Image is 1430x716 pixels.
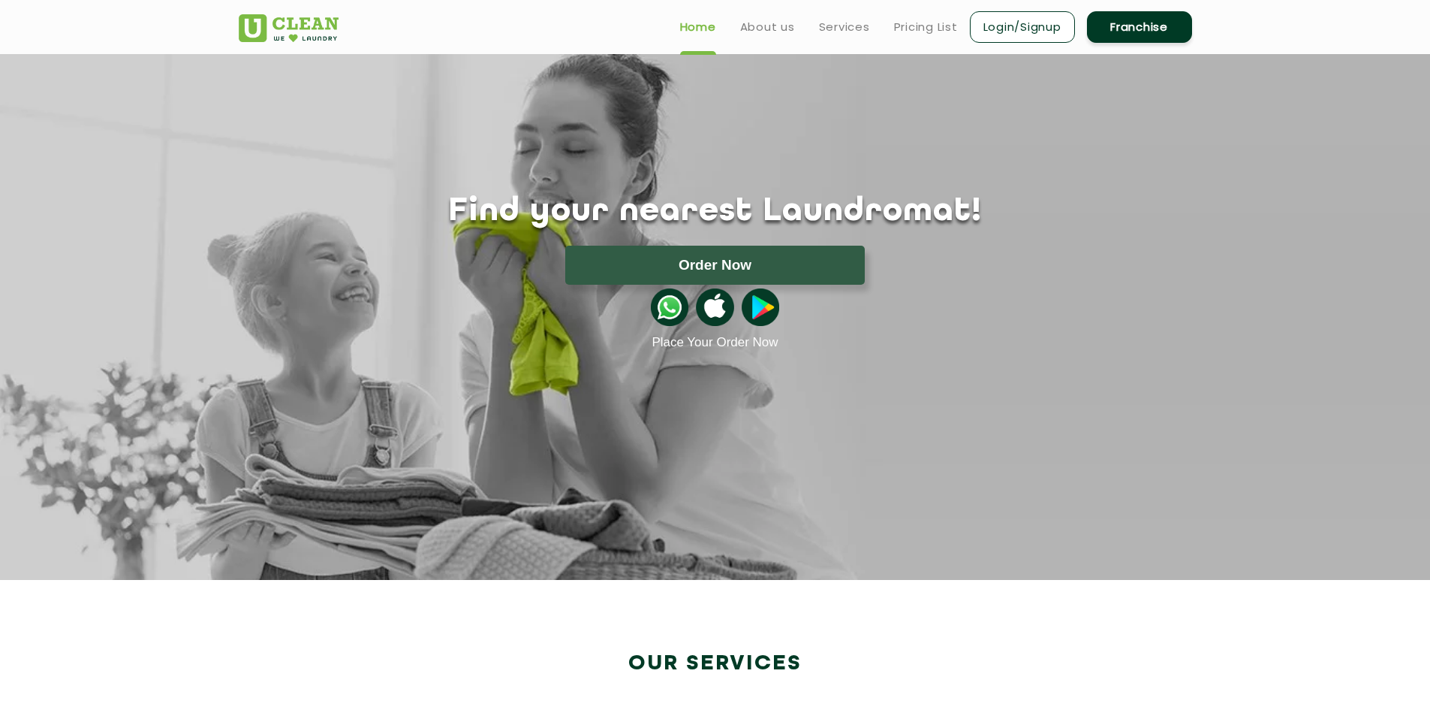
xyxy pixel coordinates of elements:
button: Order Now [565,246,865,285]
h2: Our Services [239,651,1192,676]
h1: Find your nearest Laundromat! [227,193,1203,231]
a: Home [680,18,716,36]
img: apple-icon.png [696,289,733,326]
a: Services [819,18,870,36]
img: playstoreicon.png [742,289,779,326]
a: Pricing List [894,18,958,36]
a: Place Your Order Now [652,335,778,350]
img: whatsappicon.png [651,289,688,326]
img: UClean Laundry and Dry Cleaning [239,14,339,42]
a: Franchise [1087,11,1192,43]
a: Login/Signup [970,11,1075,43]
a: About us [740,18,795,36]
